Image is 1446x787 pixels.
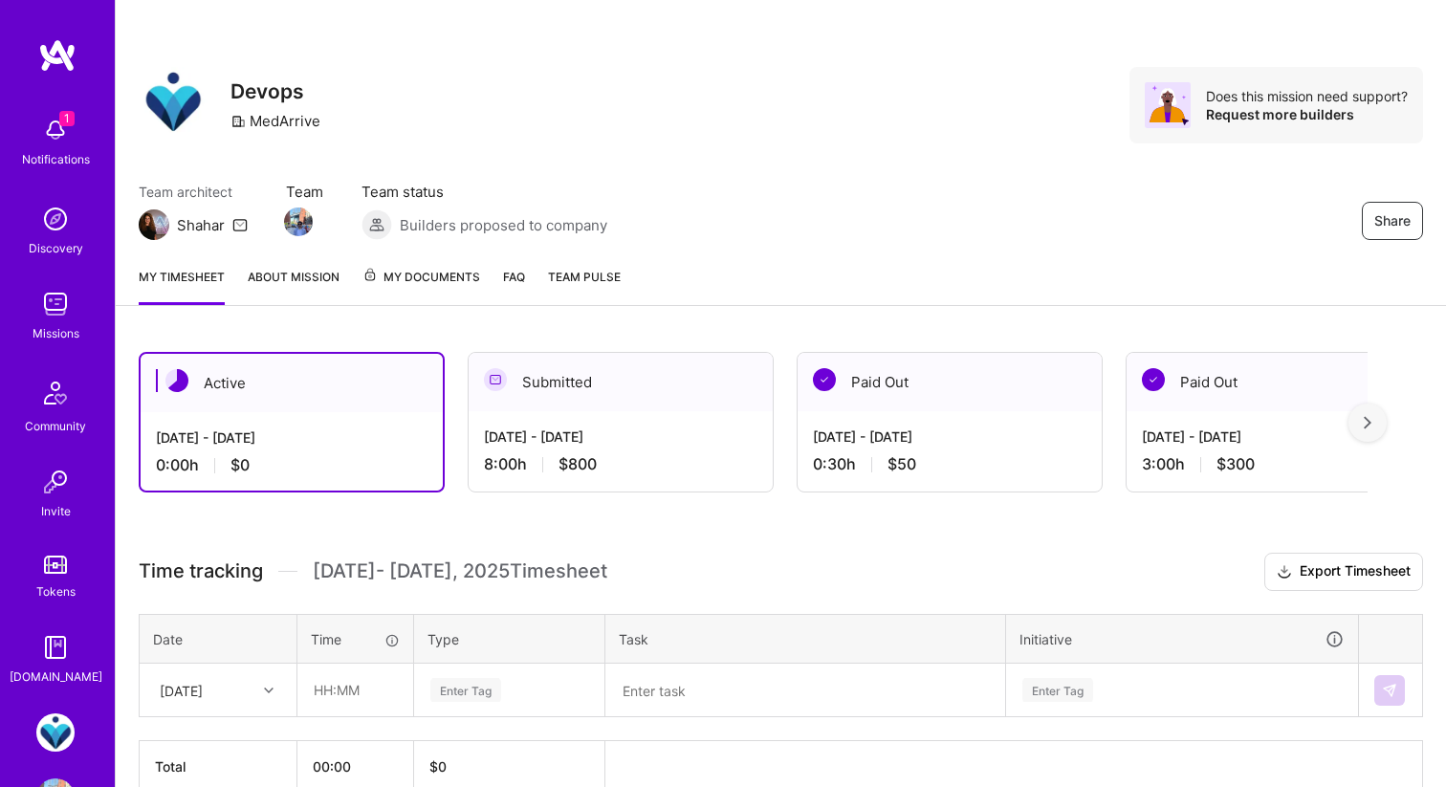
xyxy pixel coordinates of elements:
[160,680,203,700] div: [DATE]
[362,267,480,305] a: My Documents
[1142,426,1415,447] div: [DATE] - [DATE]
[248,267,340,305] a: About Mission
[887,454,916,474] span: $50
[559,454,597,474] span: $800
[165,369,188,392] img: Active
[1374,211,1411,230] span: Share
[36,628,75,667] img: guide book
[1019,628,1345,650] div: Initiative
[36,285,75,323] img: teamwork
[25,416,86,436] div: Community
[286,182,323,202] span: Team
[140,614,297,664] th: Date
[230,455,250,475] span: $0
[36,713,75,752] img: MedArrive: Devops
[1145,82,1191,128] img: Avatar
[1206,87,1408,105] div: Does this mission need support?
[177,215,225,235] div: Shahar
[429,758,447,775] span: $ 0
[141,354,443,412] div: Active
[156,427,427,448] div: [DATE] - [DATE]
[33,370,78,416] img: Community
[36,111,75,149] img: bell
[156,455,427,475] div: 0:00 h
[484,454,757,474] div: 8:00 h
[1216,454,1255,474] span: $300
[1362,202,1423,240] button: Share
[36,200,75,238] img: discovery
[1264,553,1423,591] button: Export Timesheet
[139,182,248,202] span: Team architect
[232,217,248,232] i: icon Mail
[139,559,263,583] span: Time tracking
[548,270,621,284] span: Team Pulse
[813,454,1086,474] div: 0:30 h
[430,675,501,705] div: Enter Tag
[59,111,75,126] span: 1
[230,79,330,103] h3: Devops
[503,267,525,305] a: FAQ
[469,353,773,411] div: Submitted
[1382,683,1397,698] img: Submit
[10,667,102,687] div: [DOMAIN_NAME]
[548,267,621,305] a: Team Pulse
[361,209,392,240] img: Builders proposed to company
[1022,675,1093,705] div: Enter Tag
[362,267,480,288] span: My Documents
[1142,368,1165,391] img: Paid Out
[1127,353,1431,411] div: Paid Out
[230,114,246,129] i: icon CompanyGray
[298,665,412,715] input: HH:MM
[813,368,836,391] img: Paid Out
[311,629,400,649] div: Time
[605,614,1006,664] th: Task
[1277,562,1292,582] i: icon Download
[361,182,607,202] span: Team status
[33,323,79,343] div: Missions
[286,206,311,238] a: Team Member Avatar
[798,353,1102,411] div: Paid Out
[36,581,76,601] div: Tokens
[139,267,225,305] a: My timesheet
[29,238,83,258] div: Discovery
[1142,454,1415,474] div: 3:00 h
[414,614,605,664] th: Type
[813,426,1086,447] div: [DATE] - [DATE]
[38,38,77,73] img: logo
[1364,416,1371,429] img: right
[36,463,75,501] img: Invite
[313,559,607,583] span: [DATE] - [DATE] , 2025 Timesheet
[32,713,79,752] a: MedArrive: Devops
[139,67,208,136] img: Company Logo
[284,208,313,236] img: Team Member Avatar
[264,686,274,695] i: icon Chevron
[484,368,507,391] img: Submitted
[1206,105,1408,123] div: Request more builders
[230,111,320,131] div: MedArrive
[400,215,607,235] span: Builders proposed to company
[41,501,71,521] div: Invite
[139,209,169,240] img: Team Architect
[484,426,757,447] div: [DATE] - [DATE]
[44,556,67,574] img: tokens
[22,149,90,169] div: Notifications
